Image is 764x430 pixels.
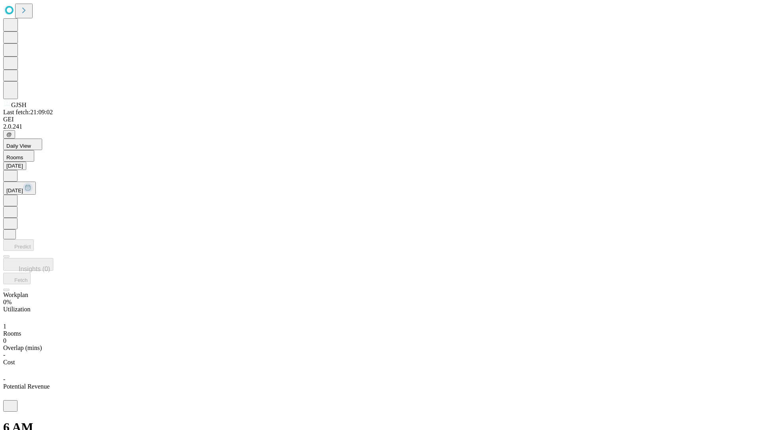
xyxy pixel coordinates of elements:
button: Predict [3,239,34,251]
span: 1 [3,323,6,330]
span: Overlap (mins) [3,344,42,351]
span: Cost [3,359,15,365]
span: - [3,376,5,383]
span: - [3,352,5,358]
button: @ [3,130,15,139]
button: Insights (0) [3,258,53,271]
span: Last fetch: 21:09:02 [3,109,53,115]
div: 2.0.241 [3,123,761,130]
button: [DATE] [3,182,36,195]
button: Daily View [3,139,42,150]
span: Daily View [6,143,31,149]
span: Rooms [6,154,23,160]
span: 0 [3,337,6,344]
span: Workplan [3,291,28,298]
span: [DATE] [6,188,23,193]
button: [DATE] [3,162,26,170]
button: Fetch [3,273,31,284]
span: Potential Revenue [3,383,50,390]
span: Rooms [3,330,21,337]
span: Utilization [3,306,30,313]
span: Insights (0) [19,266,50,272]
div: GEI [3,116,761,123]
span: GJSH [11,102,26,108]
button: Rooms [3,150,34,162]
span: @ [6,131,12,137]
span: 0% [3,299,12,305]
